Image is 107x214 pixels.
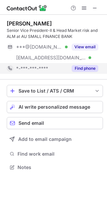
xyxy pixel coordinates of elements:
div: Save to List / ATS / CRM [19,88,91,94]
span: [EMAIL_ADDRESS][DOMAIN_NAME] [16,55,86,61]
div: [PERSON_NAME] [7,20,52,27]
div: Senior Vice President-II & Head Market risk and ALM at AU SMALL FINANCE BANK [7,28,103,40]
button: Reveal Button [72,65,98,72]
span: Add to email campaign [18,137,72,142]
button: Notes [7,163,103,172]
button: Send email [7,117,103,129]
span: Send email [19,120,44,126]
img: ContactOut v5.3.10 [7,4,47,12]
button: save-profile-one-click [7,85,103,97]
button: AI write personalized message [7,101,103,113]
span: Notes [17,164,100,170]
button: Find work email [7,149,103,159]
span: ***@[DOMAIN_NAME] [16,44,63,50]
span: AI write personalized message [19,104,90,110]
button: Reveal Button [72,44,98,50]
span: Find work email [17,151,100,157]
button: Add to email campaign [7,133,103,145]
